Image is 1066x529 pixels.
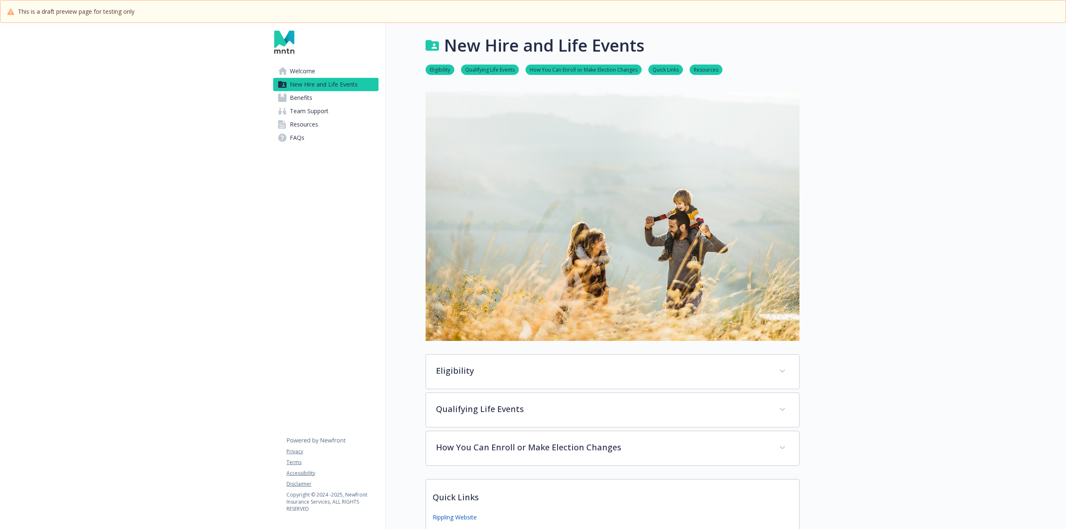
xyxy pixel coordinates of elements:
p: Eligibility [436,365,769,377]
a: Resources [273,118,379,131]
p: How You Can Enroll or Make Election Changes [436,441,769,454]
a: Team Support [273,104,379,118]
span: This is a draft preview page for testing only [18,7,134,16]
p: Copyright © 2024 - 2025 , Newfront Insurance Services, ALL RIGHTS RESERVED [286,491,378,512]
span: Welcome [290,65,315,78]
a: Quick Links [648,65,683,73]
span: New Hire and Life Events [290,78,358,91]
span: FAQs [290,131,304,144]
span: Team Support [290,104,329,118]
h1: New Hire and Life Events [444,33,645,58]
div: Qualifying Life Events [426,393,799,427]
a: Welcome [273,65,379,78]
a: Privacy [286,448,378,455]
a: Terms [286,459,378,466]
span: Resources [290,118,318,131]
a: Benefits [273,91,379,104]
a: Rippling Website [433,513,477,522]
a: FAQs [273,131,379,144]
a: Disclaimer [286,480,378,488]
div: How You Can Enroll or Make Election Changes [426,431,799,465]
img: new hire page banner [426,92,799,341]
a: Eligibility [426,65,454,73]
a: New Hire and Life Events [273,78,379,91]
p: Qualifying Life Events [436,403,769,415]
span: Benefits [290,91,312,104]
p: Quick Links [426,479,799,510]
a: How You Can Enroll or Make Election Changes [526,65,642,73]
a: Qualifying Life Events [461,65,519,73]
a: Resources [690,65,722,73]
a: Accessibility [286,469,378,477]
div: Eligibility [426,355,799,389]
